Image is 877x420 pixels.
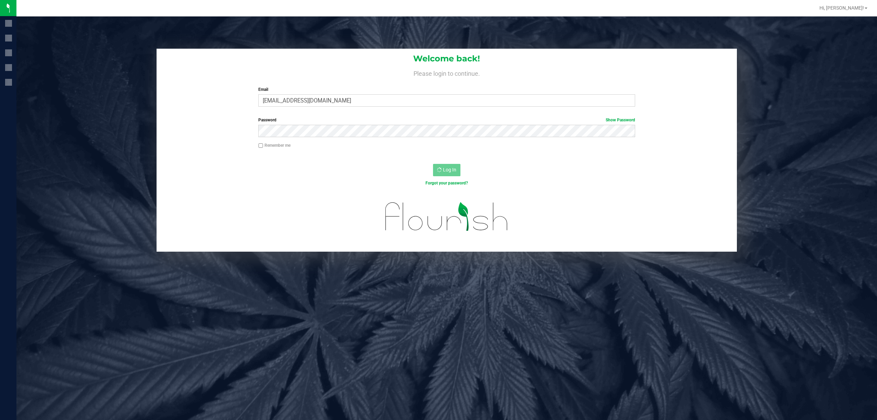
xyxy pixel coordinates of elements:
input: Remember me [258,143,263,148]
label: Remember me [258,142,291,148]
button: Log In [433,164,460,176]
a: Forgot your password? [425,181,468,185]
img: flourish_logo.svg [374,193,519,240]
span: Password [258,118,276,122]
span: Log In [443,167,456,172]
h4: Please login to continue. [157,69,737,77]
h1: Welcome back! [157,54,737,63]
a: Show Password [606,118,635,122]
span: Hi, [PERSON_NAME]! [819,5,864,11]
label: Email [258,86,635,93]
